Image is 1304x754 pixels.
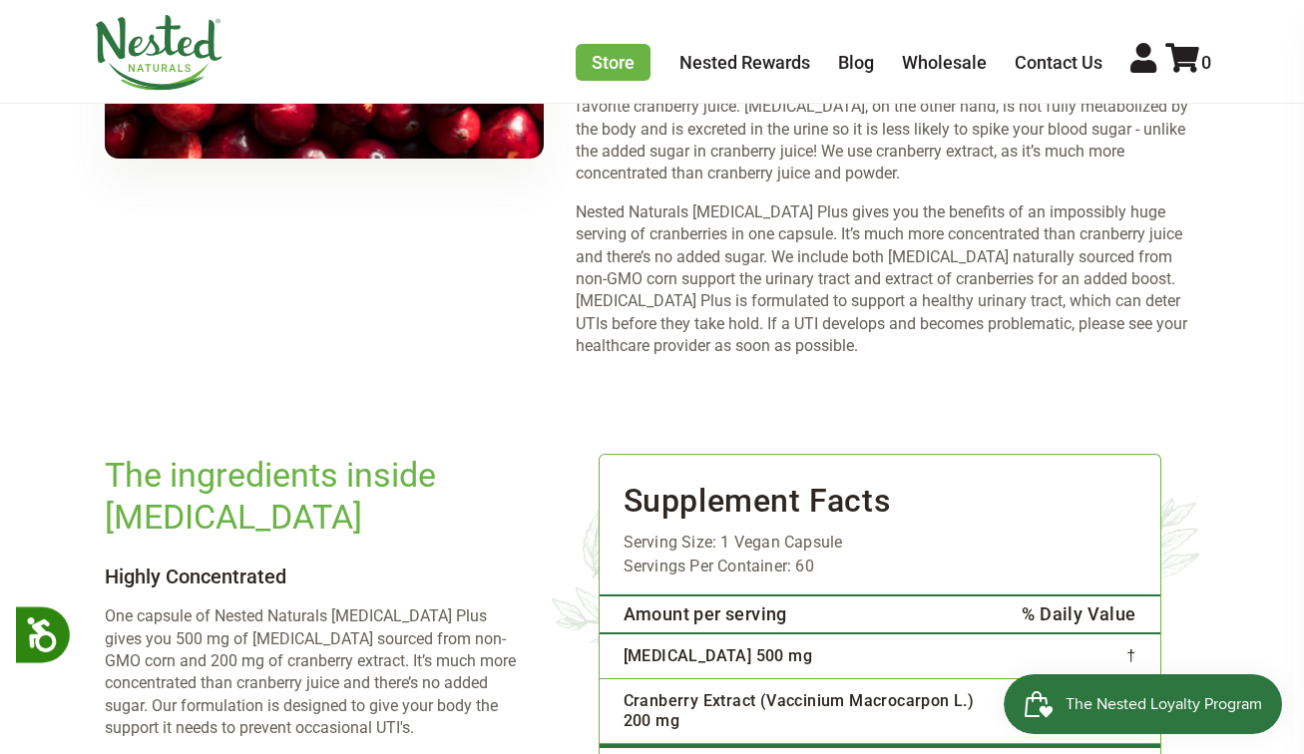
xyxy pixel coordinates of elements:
[94,15,223,91] img: Nested Naturals
[105,605,518,739] p: One capsule of Nested Naturals [MEDICAL_DATA] Plus gives you 500 mg of [MEDICAL_DATA] sourced fro...
[998,595,1159,633] th: % Daily Value
[679,52,810,73] a: Nested Rewards
[600,678,999,743] td: Cranberry Extract (Vaccinium Macrocarpon L.) 200 mg
[1165,52,1211,73] a: 0
[600,555,1160,578] div: Servings Per Container: 60
[1015,52,1102,73] a: Contact Us
[998,633,1159,679] td: †
[838,52,874,73] a: Blog
[576,29,1199,186] p: Cranberries are superfoods. In addition to including the [MEDICAL_DATA] compound, they also are l...
[600,455,1160,531] h3: Supplement Facts
[105,565,518,589] h4: Highly Concentrated
[600,633,999,679] td: [MEDICAL_DATA] 500 mg
[998,678,1159,743] td: †
[105,454,518,539] h2: The ingredients inside [MEDICAL_DATA]
[600,531,1160,555] div: Serving Size: 1 Vegan Capsule
[600,595,999,633] th: Amount per serving
[576,44,651,81] a: Store
[1004,674,1284,734] iframe: Button to open loyalty program pop-up
[1201,52,1211,73] span: 0
[576,201,1199,358] p: Nested Naturals [MEDICAL_DATA] Plus gives you the benefits of an impossibly huge serving of cranb...
[902,52,987,73] a: Wholesale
